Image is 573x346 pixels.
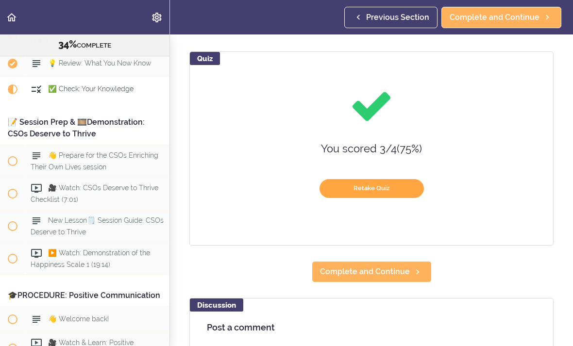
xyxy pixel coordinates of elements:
div: COMPLETE [12,38,157,51]
a: Complete and Continue [312,261,432,282]
span: ✅ Check: Your Knowledge [48,85,134,93]
div: Quiz [190,52,220,65]
svg: Back to course curriculum [6,12,17,23]
span: ▶️ Watch: Demonstration of the Happiness Scale 1 (19:14) [31,249,150,268]
span: 👋 Welcome back! [48,315,109,323]
span: 👋 Prepare for the CSOs Enriching Their Own Lives session [31,151,158,170]
span: 💡 Review: What You Now Know [48,59,151,67]
h4: Post a comment [207,323,536,332]
a: Previous Section [344,7,438,28]
span: 34% [58,38,77,50]
span: Previous Section [366,12,429,23]
div: You scored 3 / 4 ( 75 %) [255,138,488,160]
svg: Settings Menu [151,12,163,23]
a: Complete and Continue [441,7,561,28]
button: Retake Quiz [320,179,424,198]
span: Complete and Continue [320,266,410,278]
span: New Lesson🗒️ Session Guide: CSOs Deserve to Thrive [31,216,164,235]
span: Complete and Continue [450,12,539,23]
span: 🎥 Watch: CSOs Deserve to Thrive Checklist (7:01) [31,184,158,203]
div: Discussion [190,298,243,312]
